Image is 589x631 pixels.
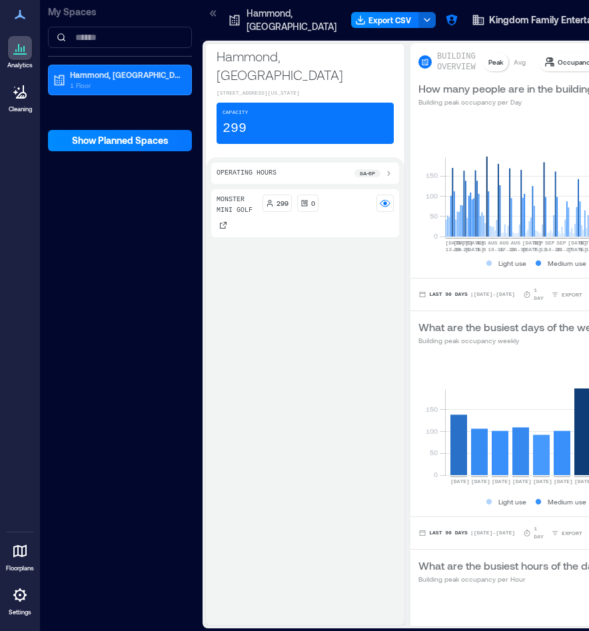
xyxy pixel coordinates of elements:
[512,478,532,484] text: [DATE]
[72,134,169,147] span: Show Planned Spaces
[498,258,526,269] p: Light use
[6,564,34,572] p: Floorplans
[426,171,438,179] tspan: 150
[426,427,438,435] tspan: 100
[548,258,586,269] p: Medium use
[522,240,542,246] text: [DATE]
[568,247,587,253] text: [DATE]
[498,496,526,507] p: Light use
[223,119,247,138] p: 299
[548,288,585,301] button: EXPORT
[562,291,582,299] span: EXPORT
[48,5,192,19] p: My Spaces
[351,12,419,28] button: Export CSV
[426,405,438,413] tspan: 150
[533,478,552,484] text: [DATE]
[465,240,484,246] text: [DATE]
[476,240,486,246] text: AUG
[488,247,504,253] text: 10-16
[9,105,32,113] p: Cleaning
[3,76,37,117] a: Cleaning
[418,526,515,540] button: Last 90 Days |[DATE]-[DATE]
[534,287,548,303] p: 1 Day
[418,288,515,301] button: Last 90 Days |[DATE]-[DATE]
[534,240,544,246] text: SEP
[548,496,586,507] p: Medium use
[554,478,573,484] text: [DATE]
[426,192,438,200] tspan: 100
[471,478,490,484] text: [DATE]
[445,247,461,253] text: 13-19
[430,212,438,220] tspan: 50
[511,240,521,246] text: AUG
[247,7,336,33] p: Hammond, [GEOGRAPHIC_DATA]
[217,195,257,216] p: Monster Mini Golf
[70,80,182,91] p: 1 Floor
[534,247,546,253] text: 7-13
[3,32,37,73] a: Analytics
[450,478,470,484] text: [DATE]
[522,247,542,253] text: [DATE]
[7,61,33,69] p: Analytics
[548,526,585,540] button: EXPORT
[434,470,438,478] tspan: 0
[454,240,473,246] text: [DATE]
[499,247,515,253] text: 17-23
[48,130,192,151] button: Show Planned Spaces
[311,198,315,209] p: 0
[499,240,509,246] text: AUG
[514,57,526,67] p: Avg
[545,240,555,246] text: SEP
[2,535,38,576] a: Floorplans
[223,109,248,117] p: Capacity
[534,525,548,541] p: 1 Day
[579,240,589,246] text: OCT
[277,198,289,209] p: 299
[556,240,566,246] text: SEP
[434,232,438,240] tspan: 0
[70,69,182,80] p: Hammond, [GEOGRAPHIC_DATA]
[545,247,561,253] text: 14-20
[430,448,438,456] tspan: 50
[492,478,511,484] text: [DATE]
[217,168,277,179] p: Operating Hours
[488,57,503,67] p: Peak
[360,169,375,177] p: 8a - 6p
[454,247,470,253] text: 20-26
[217,89,394,97] p: [STREET_ADDRESS][US_STATE]
[562,529,582,537] span: EXPORT
[511,247,527,253] text: 24-30
[437,51,476,73] p: BUILDING OVERVIEW
[568,240,587,246] text: [DATE]
[445,240,464,246] text: [DATE]
[4,579,36,620] a: Settings
[217,47,394,84] p: Hammond, [GEOGRAPHIC_DATA]
[476,247,486,253] text: 3-9
[556,247,572,253] text: 21-27
[488,240,498,246] text: AUG
[9,608,31,616] p: Settings
[465,247,484,253] text: [DATE]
